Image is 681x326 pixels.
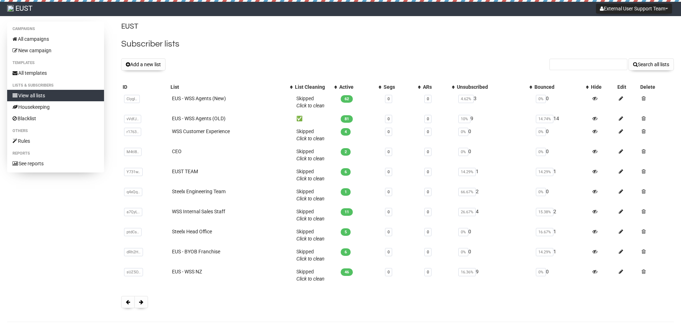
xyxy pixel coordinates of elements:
div: Unsubscribed [457,83,526,91]
button: External User Support Team [596,4,672,14]
p: EUST [121,21,674,31]
a: Click to clean [296,103,325,108]
td: 0 [533,92,589,112]
th: Delete: No sort applied, sorting is disabled [639,82,674,92]
span: Skipped [296,249,325,262]
li: Others [7,127,104,135]
span: 14.29% [536,168,553,176]
span: vVdfJ.. [124,115,141,123]
a: 0 [427,117,429,121]
span: 0% [458,128,468,136]
a: 0 [388,210,390,214]
a: 0 [427,250,429,254]
td: 3 [455,92,533,112]
span: 81 [341,115,353,123]
td: 4 [455,205,533,225]
a: 0 [388,270,390,274]
span: 4 [341,128,351,136]
li: Reports [7,149,104,158]
a: Click to clean [296,176,325,181]
span: 14.29% [536,248,553,256]
a: 0 [427,130,429,134]
a: All templates [7,67,104,79]
span: Y731w.. [124,168,143,176]
a: 0 [427,210,429,214]
span: Ciygl.. [124,95,140,103]
div: Segs [384,83,414,91]
td: 14 [533,112,589,125]
th: Segs: No sort applied, activate to apply an ascending sort [382,82,421,92]
td: 1 [455,165,533,185]
span: 0% [536,268,546,276]
td: 1 [533,225,589,245]
a: Steelx Engineering Team [172,189,226,194]
td: 9 [455,265,533,285]
th: Active: No sort applied, activate to apply an ascending sort [338,82,383,92]
div: List [171,83,286,91]
li: Lists & subscribers [7,81,104,90]
a: 0 [427,190,429,194]
a: EUS - BYOB Franchise [172,249,220,254]
a: Housekeeping [7,101,104,113]
span: 14.74% [536,115,553,123]
span: Skipped [296,269,325,282]
span: 62 [341,95,353,103]
span: 0% [458,148,468,156]
span: M4tl8.. [124,148,142,156]
td: 2 [533,205,589,225]
td: 0 [533,145,589,165]
span: 0% [536,188,546,196]
span: Skipped [296,149,325,161]
a: 0 [388,230,390,234]
a: 0 [427,270,429,274]
span: 10% [458,115,470,123]
a: 0 [427,170,429,174]
a: WSS Internal Sales Staff [172,209,225,214]
span: Skipped [296,128,325,141]
span: 0% [458,228,468,236]
th: Unsubscribed: No sort applied, activate to apply an ascending sort [455,82,533,92]
span: Skipped [296,229,325,242]
td: 1 [533,245,589,265]
a: WSS Customer Experience [172,128,230,134]
a: Click to clean [296,276,325,282]
span: 11 [341,208,353,216]
span: q4xQq.. [124,188,142,196]
th: ID: No sort applied, sorting is disabled [121,82,169,92]
a: Blacklist [7,113,104,124]
th: Bounced: No sort applied, activate to apply an ascending sort [533,82,589,92]
a: Rules [7,135,104,147]
th: List: No sort applied, activate to apply an ascending sort [169,82,293,92]
a: EUS - WSS Agents (OLD) [172,116,226,121]
span: 4.62% [458,95,474,103]
a: CEO [172,149,182,154]
td: 0 [455,125,533,145]
span: Skipped [296,209,325,222]
a: Click to clean [296,196,325,201]
a: 0 [427,230,429,234]
td: 0 [533,125,589,145]
a: Steelx Head Office [172,229,212,234]
th: List Cleaning: No sort applied, activate to apply an ascending sort [293,82,338,92]
span: Skipped [296,189,325,201]
td: 2 [455,185,533,205]
a: 0 [388,170,390,174]
span: 5 [341,228,351,236]
span: 0% [536,128,546,136]
button: Search all lists [628,58,674,70]
td: ✅ [293,112,338,125]
a: 0 [388,190,390,194]
a: EUS - WSS NZ [172,269,202,274]
div: ID [123,83,168,91]
a: 0 [427,150,429,154]
span: 16.36% [458,268,476,276]
td: 0 [533,185,589,205]
span: 46 [341,268,353,276]
a: 0 [388,117,390,121]
li: Templates [7,59,104,67]
a: Click to clean [296,156,325,161]
a: Click to clean [296,236,325,242]
td: 1 [533,165,589,185]
div: Bounced [534,83,582,91]
div: ARs [423,83,449,91]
